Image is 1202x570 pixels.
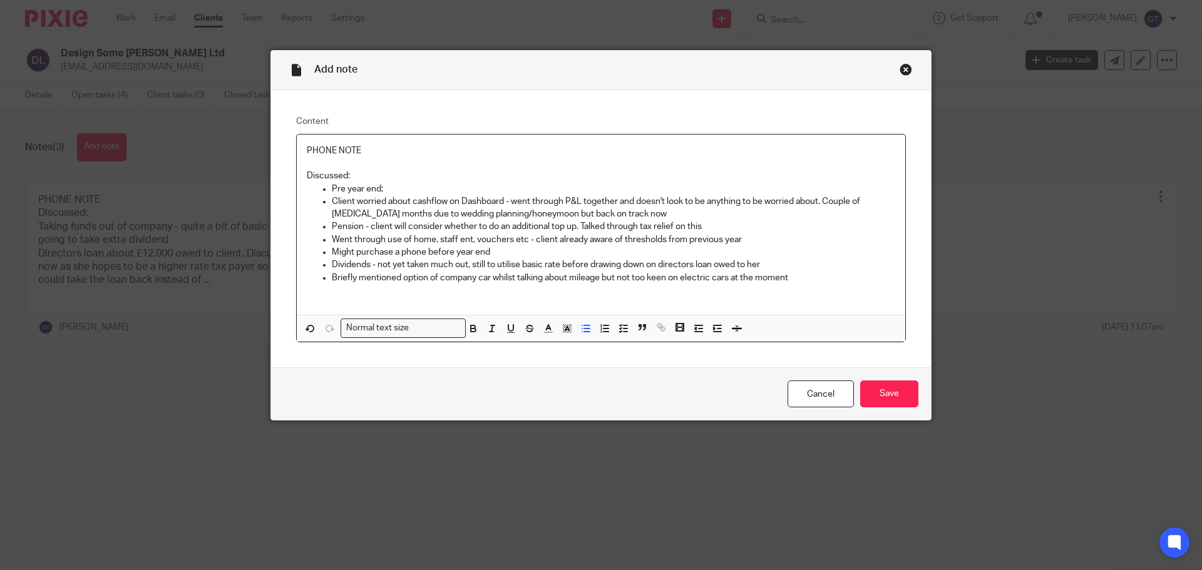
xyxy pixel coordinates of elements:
[332,195,895,221] p: Client worried about cashflow on Dashboard - went through P&L together and doesn't look to be any...
[307,145,895,157] p: PHONE NOTE
[307,170,895,182] p: Discussed:
[344,322,412,335] span: Normal text size
[332,233,895,246] p: Went through use of home, staff ent, vouchers etc - client already aware of thresholds from previ...
[332,258,895,271] p: Dividends - not yet taken much out, still to utilise basic rate before drawing down on directors ...
[332,183,895,195] p: Pre year end;
[860,380,918,407] input: Save
[788,380,854,407] a: Cancel
[341,318,466,338] div: Search for option
[900,63,912,76] div: Close this dialog window
[332,246,895,258] p: Might purchase a phone before year end
[296,115,906,128] label: Content
[413,322,458,335] input: Search for option
[332,220,895,233] p: Pension - client will consider whether to do an additional top up. Talked through tax relief on this
[314,64,357,74] span: Add note
[332,272,895,284] p: Briefly mentioned option of company car whilst talking about mileage but not too keen on electric...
